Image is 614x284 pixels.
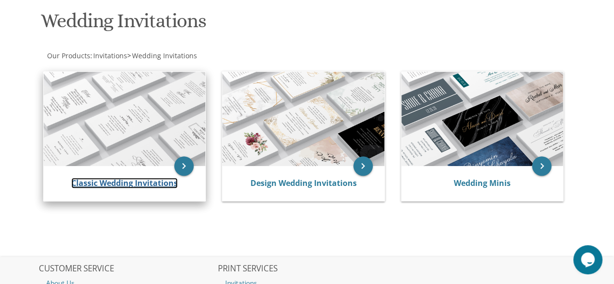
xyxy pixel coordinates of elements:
[46,51,90,60] a: Our Products
[532,156,551,176] a: keyboard_arrow_right
[353,156,373,176] a: keyboard_arrow_right
[222,72,384,167] img: Design Wedding Invitations
[132,51,197,60] span: Wedding Invitations
[127,51,197,60] span: >
[454,178,511,188] a: Wedding Minis
[250,178,357,188] a: Design Wedding Invitations
[573,245,604,274] iframe: chat widget
[44,72,206,167] img: Classic Wedding Invitations
[39,264,217,274] h2: CUSTOMER SERVICE
[39,51,307,61] div: :
[218,264,396,274] h2: PRINT SERVICES
[93,51,127,60] span: Invitations
[131,51,197,60] a: Wedding Invitations
[41,10,391,39] h1: Wedding Invitations
[92,51,127,60] a: Invitations
[401,72,564,167] img: Wedding Minis
[71,178,178,188] a: Classic Wedding Invitations
[174,156,194,176] a: keyboard_arrow_right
